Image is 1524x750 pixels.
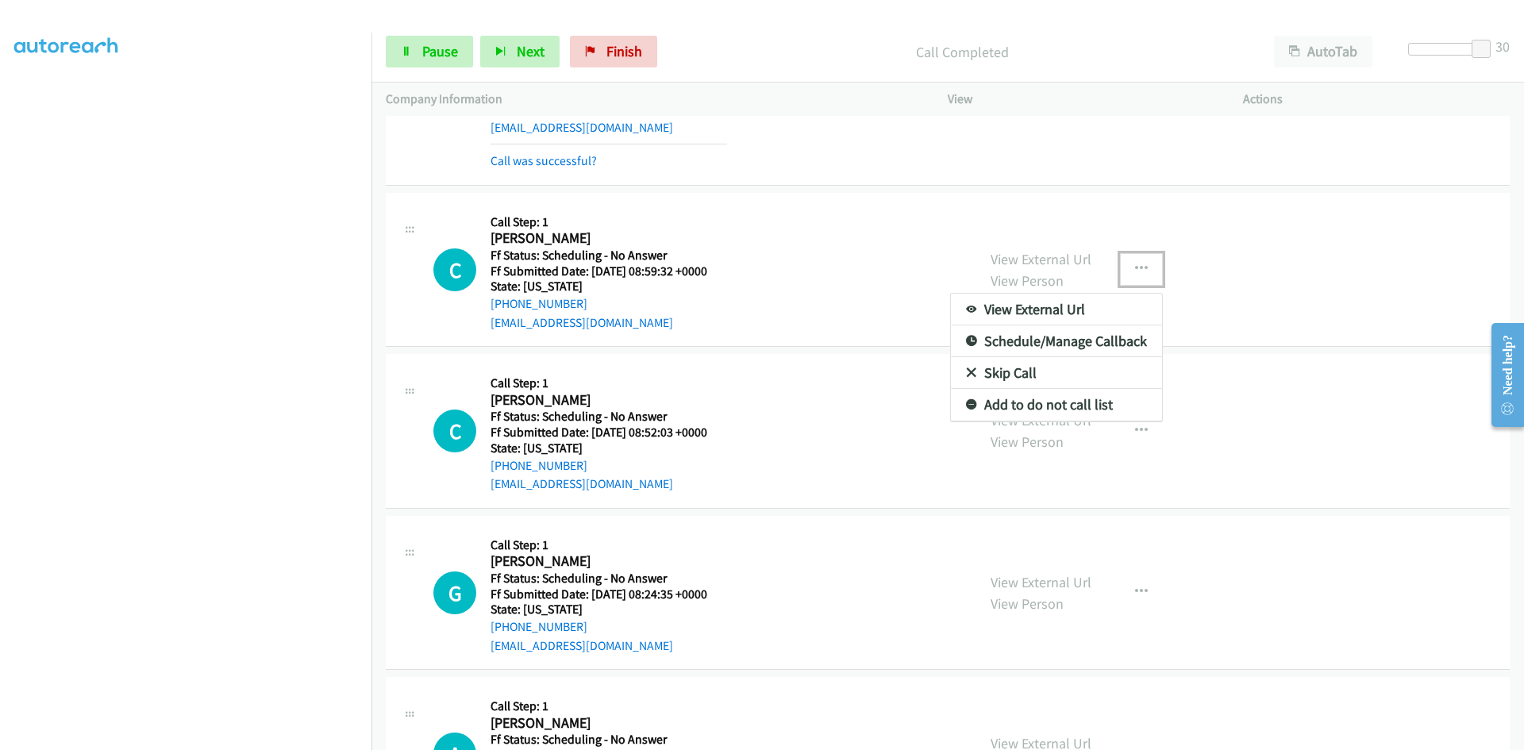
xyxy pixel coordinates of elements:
div: The call is yet to be attempted [433,571,476,614]
a: Add to do not call list [951,389,1162,421]
h1: G [433,571,476,614]
div: The call is yet to be attempted [433,410,476,452]
iframe: Resource Center [1478,312,1524,438]
a: Schedule/Manage Callback [951,325,1162,357]
h1: C [433,410,476,452]
a: Skip Call [951,357,1162,389]
a: View External Url [951,294,1162,325]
